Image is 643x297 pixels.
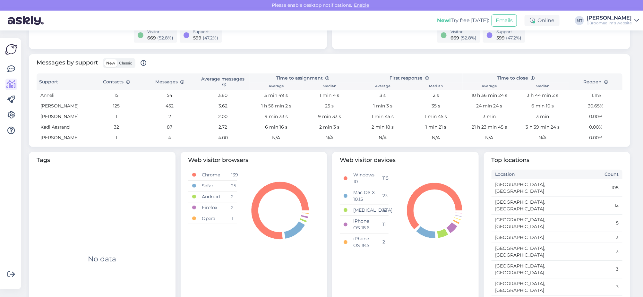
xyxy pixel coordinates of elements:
th: Average [463,83,516,90]
th: Reopen [569,73,622,90]
td: 1 min 4 s [303,90,356,101]
td: 3 [557,243,622,260]
td: 4 [143,132,196,143]
div: [PERSON_NAME] [587,15,632,21]
img: Askly Logo [5,43,17,55]
span: Top locations [492,156,623,165]
th: First response [356,73,463,83]
th: Messages [143,73,196,90]
div: MT [575,16,584,25]
td: 6 min 16 s [250,122,303,132]
td: 15 [90,90,143,101]
td: 2 s [409,90,463,101]
td: 2 min 3 s [303,122,356,132]
div: Support [193,29,218,35]
td: N/A [409,132,463,143]
td: [GEOGRAPHIC_DATA], [GEOGRAPHIC_DATA] [492,179,557,197]
span: ( 47.2 %) [506,35,521,41]
td: Windows 10 [349,170,379,187]
td: [PERSON_NAME] [37,101,90,111]
div: Try free [DATE]: [437,17,489,24]
span: 669 [450,35,459,41]
td: 12 [379,205,389,216]
td: 3 [557,278,622,296]
td: [GEOGRAPHIC_DATA], [GEOGRAPHIC_DATA] [492,260,557,278]
td: [MEDICAL_DATA] [349,205,379,216]
td: 2.00 [196,111,250,122]
td: 10 h 36 min 24 s [463,90,516,101]
td: [PERSON_NAME] [37,111,90,122]
td: 1 min 3 s [356,101,409,111]
td: N/A [250,132,303,143]
th: Support [37,73,90,90]
b: New! [437,17,451,23]
div: Büroomaailm's website [587,21,632,26]
td: 5 [557,214,622,232]
td: 32 [90,122,143,132]
td: 3 h 44 min 2 s [516,90,569,101]
a: [PERSON_NAME]Büroomaailm's website [587,15,639,26]
td: 118 [379,170,389,187]
td: 23 [379,187,389,205]
span: New [106,61,115,65]
span: ( 47.2 %) [203,35,218,41]
td: 3 [557,260,622,278]
th: Average [250,83,303,90]
button: Emails [492,14,517,27]
td: [GEOGRAPHIC_DATA], [GEOGRAPHIC_DATA] [492,214,557,232]
span: Web visitor browsers [188,156,320,165]
td: Kadi Aasrand [37,122,90,132]
td: 3 [557,232,622,243]
td: 1 min 45 s [356,111,409,122]
th: Location [492,170,557,179]
th: Median [516,83,569,90]
td: 139 [227,170,237,181]
td: iPhone OS 18.6 [349,216,379,233]
td: 1 [90,132,143,143]
td: Chrome [198,170,227,181]
td: 35 s [409,101,463,111]
span: 599 [193,35,201,41]
td: Android [198,191,227,202]
th: Median [303,83,356,90]
td: [GEOGRAPHIC_DATA] [492,232,557,243]
div: No data [88,254,116,264]
td: 11 [379,216,389,233]
td: 25 s [303,101,356,111]
td: [GEOGRAPHIC_DATA], [GEOGRAPHIC_DATA] [492,243,557,260]
td: 30.65% [569,101,622,111]
td: 1 min 45 s [409,111,463,122]
td: Opera [198,213,227,224]
th: Count [557,170,622,179]
span: Enable [352,2,371,8]
td: 2.72 [196,122,250,132]
td: 125 [90,101,143,111]
td: 2 [227,191,237,202]
td: N/A [356,132,409,143]
td: N/A [516,132,569,143]
td: Anneli [37,90,90,101]
td: 2 [143,111,196,122]
span: Messages by support [37,58,146,68]
th: Median [409,83,463,90]
span: Classic [119,61,132,65]
td: 6 min 10 s [516,101,569,111]
td: 3 min [463,111,516,122]
td: [GEOGRAPHIC_DATA], [GEOGRAPHIC_DATA] [492,197,557,214]
td: 3 min 49 s [250,90,303,101]
span: Web visitor devices [340,156,471,165]
td: 4.00 [196,132,250,143]
td: 87 [143,122,196,132]
td: [PERSON_NAME] [37,132,90,143]
span: 599 [496,35,505,41]
td: 452 [143,101,196,111]
td: 9 min 33 s [250,111,303,122]
td: Mac OS X 10.15 [349,187,379,205]
th: Time to close [463,73,569,83]
td: 2 [379,233,389,251]
td: [GEOGRAPHIC_DATA], [GEOGRAPHIC_DATA] [492,278,557,296]
td: 2 min 18 s [356,122,409,132]
div: Visitor [450,29,476,35]
span: ( 52.8 %) [157,35,173,41]
td: iPhone OS 18.5 [349,233,379,251]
